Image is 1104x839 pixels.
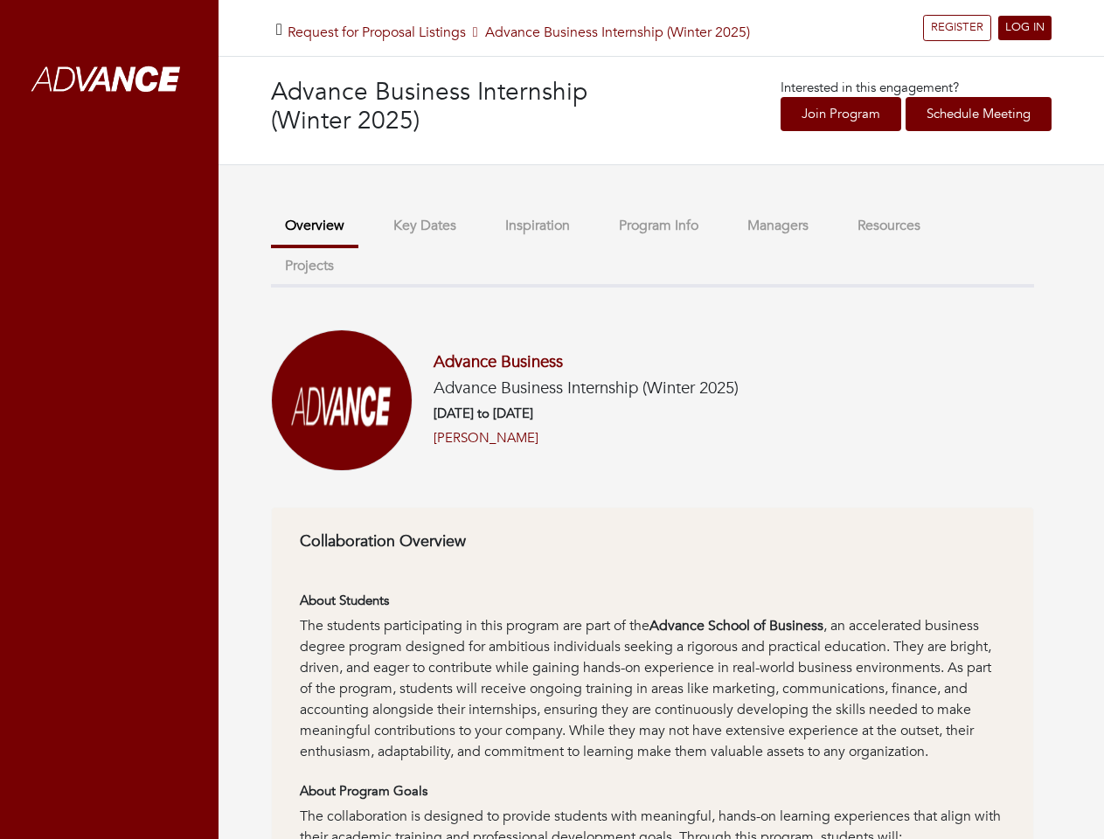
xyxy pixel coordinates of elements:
[998,16,1052,40] a: LOG IN
[844,207,934,245] button: Resources
[288,24,750,41] h5: Advance Business Internship (Winter 2025)
[300,783,1005,799] h6: About Program Goals
[434,350,563,373] a: Advance Business
[300,593,1005,608] h6: About Students
[379,207,470,245] button: Key Dates
[491,207,584,245] button: Inspiration
[271,329,413,471] img: Screenshot%202025-01-03%20at%2011.33.57%E2%80%AFAM.png
[288,23,466,42] a: Request for Proposal Listings
[300,532,1005,551] h6: Collaboration Overview
[923,15,991,41] a: REGISTER
[17,31,201,131] img: whiteAdvanceLogo.png
[781,78,1052,98] p: Interested in this engagement?
[300,615,1005,762] div: The students participating in this program are part of the , an accelerated business degree progr...
[733,207,823,245] button: Managers
[605,207,712,245] button: Program Info
[271,78,662,136] h3: Advance Business Internship (Winter 2025)
[906,97,1052,131] a: Schedule Meeting
[781,97,901,131] a: Join Program
[649,616,823,635] strong: Advance School of Business
[271,207,358,248] button: Overview
[434,428,538,448] a: [PERSON_NAME]
[434,406,739,421] h6: [DATE] to [DATE]
[434,378,739,399] h5: Advance Business Internship (Winter 2025)
[271,247,348,285] button: Projects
